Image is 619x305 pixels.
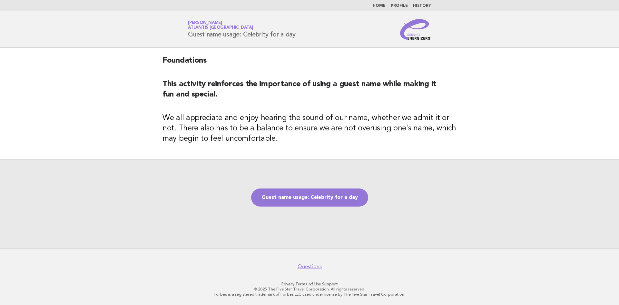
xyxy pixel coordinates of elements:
h3: We all appreciate and enjoy hearing the sound of our name, whether we admit it or not. There also... [162,113,457,144]
img: Service Energizers [400,19,431,40]
span: Atlantis [GEOGRAPHIC_DATA] [188,26,253,30]
a: History [413,4,431,8]
a: Guest name usage: Celebrity for a day [251,188,368,207]
h1: Guest name usage: Celebrity for a day [188,21,296,38]
a: Questions [298,263,322,270]
a: [PERSON_NAME]Atlantis [GEOGRAPHIC_DATA] [188,21,253,30]
a: Terms of Use [295,282,321,286]
h2: Foundations [162,56,457,71]
a: Privacy [281,282,294,286]
p: Forbes is a registered trademark of Forbes LLC used under license by The Five Star Travel Corpora... [112,292,507,297]
p: · · [112,281,507,287]
a: Profile [391,4,408,8]
a: Home [373,4,386,8]
p: © 2025 The Five Star Travel Corporation. All rights reserved. [112,287,507,292]
h2: This activity reinforces the importance of using a guest name while making it fun and special. [162,79,457,105]
a: Support [322,282,338,286]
